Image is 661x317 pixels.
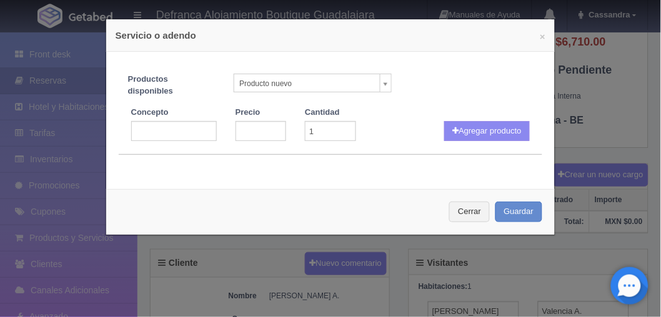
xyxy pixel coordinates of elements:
[239,74,375,93] span: Producto nuevo
[444,121,530,141] button: Agregar producto
[131,107,169,119] label: Concepto
[116,29,546,42] h4: Servicio o adendo
[495,202,543,222] button: Guardar
[540,32,546,41] button: ×
[305,107,340,119] label: Cantidad
[236,107,261,119] label: Precio
[449,202,490,222] button: Cerrar
[119,74,225,97] label: Productos disponibles
[234,74,392,92] a: Producto nuevo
